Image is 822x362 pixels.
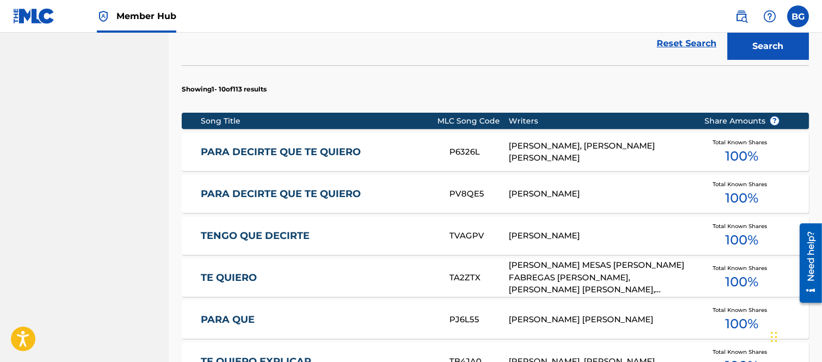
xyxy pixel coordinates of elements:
[449,230,509,242] div: TVAGPV
[509,188,688,200] div: [PERSON_NAME]
[725,230,758,250] span: 100 %
[713,222,771,230] span: Total Known Shares
[509,140,688,164] div: [PERSON_NAME], [PERSON_NAME] [PERSON_NAME]
[509,314,688,326] div: [PERSON_NAME] [PERSON_NAME]
[759,5,781,27] div: Help
[651,32,722,56] a: Reset Search
[725,146,758,166] span: 100 %
[725,188,758,208] span: 100 %
[449,188,509,200] div: PV8QE5
[201,314,435,326] a: PARA QUE
[713,348,771,356] span: Total Known Shares
[449,146,509,158] div: P6326L
[713,138,771,146] span: Total Known Shares
[437,115,509,127] div: MLC Song Code
[449,272,509,284] div: TA2ZTX
[449,314,509,326] div: PJ6L55
[201,230,435,242] a: TENGO QUE DECIRTE
[725,314,758,334] span: 100 %
[763,10,776,23] img: help
[509,230,688,242] div: [PERSON_NAME]
[713,306,771,314] span: Total Known Shares
[768,310,822,362] div: Widget de chat
[771,321,777,353] div: Arrastrar
[787,5,809,27] div: User Menu
[735,10,748,23] img: search
[713,264,771,272] span: Total Known Shares
[725,272,758,292] span: 100 %
[731,5,752,27] a: Public Search
[201,115,437,127] div: Song Title
[201,272,435,284] a: TE QUIERO
[97,10,110,23] img: Top Rightsholder
[116,10,176,22] span: Member Hub
[201,188,435,200] a: PARA DECIRTE QUE TE QUIERO
[13,8,55,24] img: MLC Logo
[201,146,435,158] a: PARA DECIRTE QUE TE QUIERO
[770,116,779,125] span: ?
[713,180,771,188] span: Total Known Shares
[792,219,822,307] iframe: Resource Center
[182,84,267,94] p: Showing 1 - 10 of 113 results
[768,310,822,362] iframe: Chat Widget
[509,115,688,127] div: Writers
[727,33,809,60] button: Search
[509,259,688,296] div: [PERSON_NAME] MESAS [PERSON_NAME] FABREGAS [PERSON_NAME], [PERSON_NAME] [PERSON_NAME], [PERSON_NA...
[704,115,780,127] span: Share Amounts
